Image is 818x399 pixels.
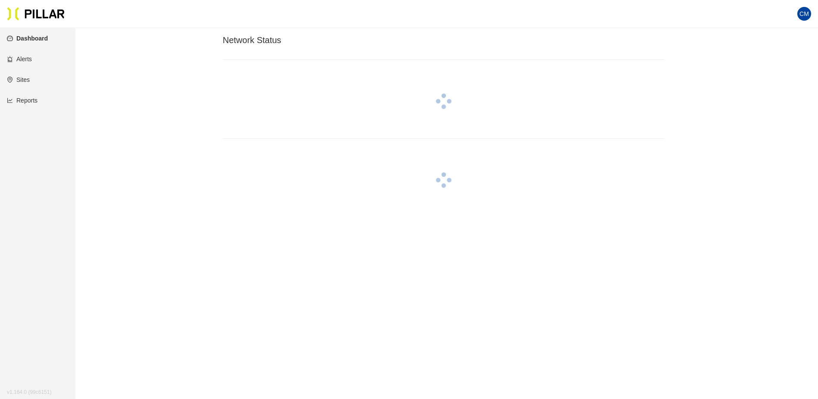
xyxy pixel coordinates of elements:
[7,56,32,62] a: alertAlerts
[7,35,48,42] a: dashboardDashboard
[7,76,30,83] a: environmentSites
[7,7,65,21] img: Pillar Technologies
[7,97,38,104] a: line-chartReports
[799,7,809,21] span: CM
[223,35,664,46] h3: Network Status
